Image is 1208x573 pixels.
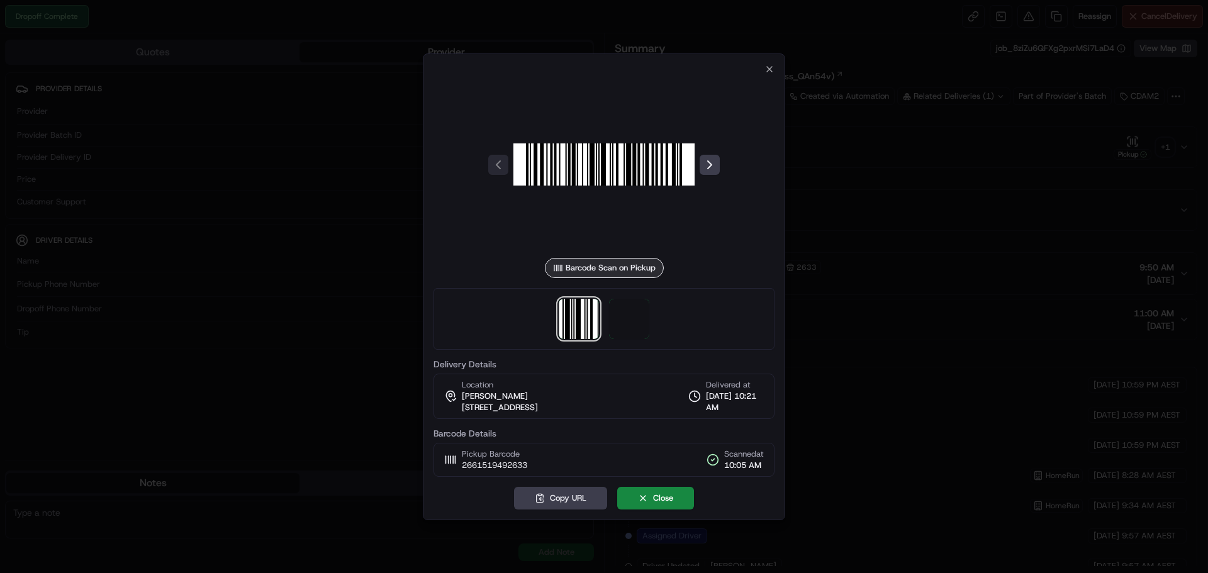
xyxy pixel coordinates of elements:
img: barcode_scan_on_pickup image [559,299,599,339]
img: barcode_scan_on_pickup image [513,74,695,255]
span: Scanned at [724,448,764,460]
label: Delivery Details [433,360,775,369]
span: Pickup Barcode [462,448,527,460]
span: [PERSON_NAME] [462,391,528,402]
span: Delivered at [706,379,764,391]
span: 2661519492633 [462,460,527,471]
div: Barcode Scan on Pickup [545,258,664,278]
span: [DATE] 10:21 AM [706,391,764,413]
label: Barcode Details [433,429,775,438]
button: Copy URL [514,487,607,509]
button: Close [617,487,694,509]
span: Location [462,379,493,391]
span: [STREET_ADDRESS] [462,402,538,413]
span: 10:05 AM [724,460,764,471]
